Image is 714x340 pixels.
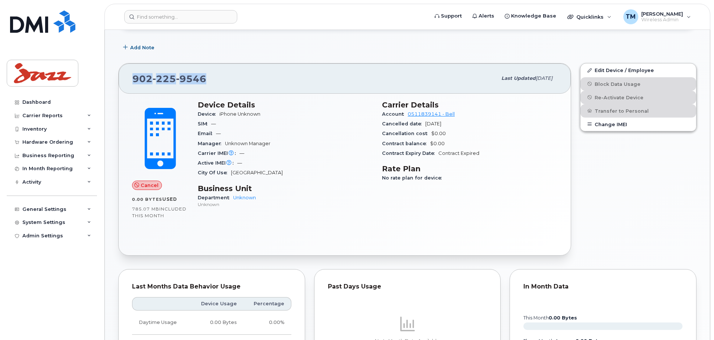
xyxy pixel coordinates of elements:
[523,315,577,321] text: this month
[132,206,159,212] span: 785.07 MB
[500,9,561,24] a: Knowledge Base
[641,11,683,17] span: [PERSON_NAME]
[511,12,556,20] span: Knowledge Base
[580,63,696,77] a: Edit Device / Employee
[382,121,425,127] span: Cancelled date
[198,201,373,208] p: Unknown
[618,9,696,24] div: Tanner Montgomery
[328,283,487,290] div: Past Days Usage
[467,9,500,24] a: Alerts
[425,121,441,127] span: [DATE]
[626,12,636,21] span: TM
[198,131,216,136] span: Email
[198,121,211,127] span: SIM
[382,164,557,173] h3: Rate Plan
[198,184,373,193] h3: Business Unit
[211,121,216,127] span: —
[641,17,683,23] span: Wireless Admin
[244,297,291,311] th: Percentage
[523,283,683,290] div: In Month Data
[408,111,455,117] a: 0511839141 - Bell
[118,41,161,54] button: Add Note
[132,311,191,335] td: Daytime Usage
[429,9,467,24] a: Support
[124,10,237,24] input: Find something...
[580,118,696,131] button: Change IMEI
[382,175,445,181] span: No rate plan for device
[231,170,283,175] span: [GEOGRAPHIC_DATA]
[198,195,233,200] span: Department
[580,91,696,104] button: Re-Activate Device
[198,170,231,175] span: City Of Use
[382,131,431,136] span: Cancellation cost
[198,141,225,146] span: Manager
[244,311,291,335] td: 0.00%
[198,111,219,117] span: Device
[153,73,176,84] span: 225
[382,111,408,117] span: Account
[382,141,430,146] span: Contract balance
[132,73,206,84] span: 902
[191,297,244,311] th: Device Usage
[216,131,221,136] span: —
[198,150,239,156] span: Carrier IMEI
[382,150,438,156] span: Contract Expiry Date
[382,100,557,109] h3: Carrier Details
[198,100,373,109] h3: Device Details
[141,182,159,189] span: Cancel
[580,77,696,91] button: Block Data Usage
[580,104,696,118] button: Transfer to Personal
[191,311,244,335] td: 0.00 Bytes
[233,195,256,200] a: Unknown
[132,206,187,218] span: included this month
[501,75,536,81] span: Last updated
[198,160,237,166] span: Active IMEI
[549,315,577,321] tspan: 0.00 Bytes
[237,160,242,166] span: —
[130,44,154,51] span: Add Note
[225,141,270,146] span: Unknown Manager
[595,94,643,100] span: Re-Activate Device
[176,73,206,84] span: 9546
[562,9,617,24] div: Quicklinks
[438,150,479,156] span: Contract Expired
[431,131,446,136] span: $0.00
[441,12,462,20] span: Support
[239,150,244,156] span: —
[576,14,604,20] span: Quicklinks
[219,111,260,117] span: iPhone Unknown
[132,283,291,290] div: Last Months Data Behavior Usage
[479,12,494,20] span: Alerts
[132,197,162,202] span: 0.00 Bytes
[430,141,445,146] span: $0.00
[162,196,177,202] span: used
[536,75,552,81] span: [DATE]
